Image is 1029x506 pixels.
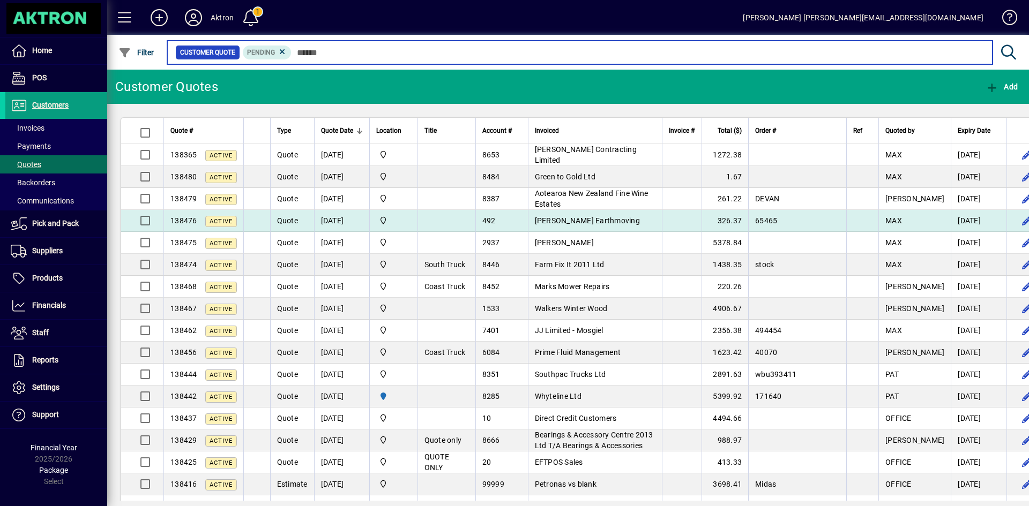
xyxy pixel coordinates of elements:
[702,298,748,320] td: 4906.67
[210,196,233,203] span: Active
[885,238,902,247] span: MAX
[885,480,912,488] span: OFFICE
[170,326,197,335] span: 138462
[210,481,233,488] span: Active
[535,145,637,164] span: [PERSON_NAME] Contracting Limited
[314,320,369,342] td: [DATE]
[885,436,944,444] span: [PERSON_NAME]
[277,282,298,291] span: Quote
[376,478,411,490] span: Central
[32,356,58,364] span: Reports
[755,392,782,401] span: 171640
[702,188,748,210] td: 261.22
[321,125,353,137] span: Quote Date
[885,125,944,137] div: Quoted by
[180,47,235,58] span: Customer Quote
[951,451,1006,473] td: [DATE]
[376,125,401,137] span: Location
[314,166,369,188] td: [DATE]
[535,125,559,137] span: Invoiced
[314,298,369,320] td: [DATE]
[482,125,521,137] div: Account #
[702,276,748,298] td: 220.26
[5,374,107,401] a: Settings
[482,348,500,357] span: 6084
[321,125,363,137] div: Quote Date
[983,77,1020,96] button: Add
[376,281,411,292] span: Central
[702,407,748,429] td: 4494.66
[535,370,606,379] span: Southpac Trucks Ltd
[277,458,298,466] span: Quote
[482,194,500,203] span: 8387
[535,414,617,422] span: Direct Credit Customers
[11,124,44,132] span: Invoices
[142,8,176,27] button: Add
[376,346,411,358] span: Central
[535,125,655,137] div: Invoiced
[314,188,369,210] td: [DATE]
[210,328,233,335] span: Active
[702,320,748,342] td: 2356.38
[885,150,902,159] span: MAX
[210,306,233,313] span: Active
[176,8,211,27] button: Profile
[885,458,912,466] span: OFFICE
[885,370,899,379] span: PAT
[482,216,496,225] span: 492
[170,150,197,159] span: 138365
[5,402,107,428] a: Support
[32,328,49,337] span: Staff
[5,292,107,319] a: Financials
[951,144,1006,166] td: [DATE]
[743,9,983,26] div: [PERSON_NAME] [PERSON_NAME][EMAIL_ADDRESS][DOMAIN_NAME]
[210,174,233,181] span: Active
[170,282,197,291] span: 138468
[210,284,233,291] span: Active
[885,414,912,422] span: OFFICE
[170,194,197,203] span: 138479
[5,119,107,137] a: Invoices
[718,125,742,137] span: Total ($)
[885,125,915,137] span: Quoted by
[535,282,610,291] span: Marks Mower Repairs
[170,436,197,444] span: 138429
[885,216,902,225] span: MAX
[755,260,774,269] span: stock
[32,246,63,255] span: Suppliers
[39,466,68,474] span: Package
[314,254,369,276] td: [DATE]
[951,473,1006,495] td: [DATE]
[31,443,77,452] span: Financial Year
[482,304,500,313] span: 1533
[314,473,369,495] td: [DATE]
[277,414,298,422] span: Quote
[755,125,840,137] div: Order #
[11,178,55,187] span: Backorders
[11,142,51,150] span: Payments
[32,46,52,55] span: Home
[376,171,411,183] span: Central
[277,370,298,379] span: Quote
[210,218,233,225] span: Active
[277,172,298,181] span: Quote
[482,260,500,269] span: 8446
[535,431,653,450] span: Bearings & Accessory Centre 2013 Ltd T/A Bearings & Accessories
[669,125,695,137] span: Invoice #
[277,150,298,159] span: Quote
[5,65,107,92] a: POS
[482,436,500,444] span: 8666
[424,452,449,472] span: QUOTE ONLY
[755,125,776,137] span: Order #
[314,144,369,166] td: [DATE]
[211,9,234,26] div: Aktron
[170,392,197,401] span: 138442
[951,364,1006,386] td: [DATE]
[702,451,748,473] td: 413.33
[5,155,107,173] a: Quotes
[376,434,411,446] span: Central
[170,480,197,488] span: 138416
[535,348,621,357] span: Prime Fluid Management
[951,276,1006,298] td: [DATE]
[314,276,369,298] td: [DATE]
